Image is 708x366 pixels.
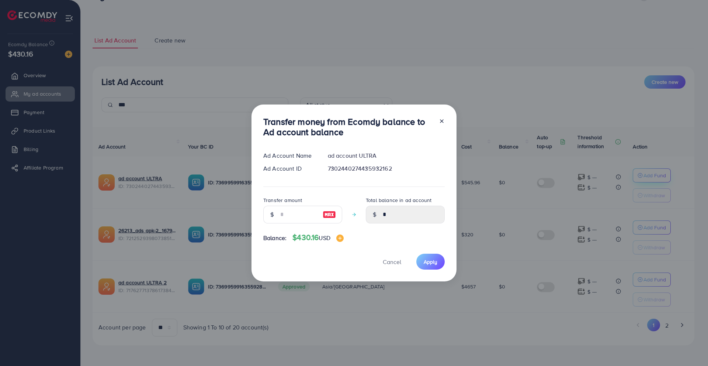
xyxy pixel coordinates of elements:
span: USD [319,234,330,242]
iframe: Chat [677,333,702,360]
div: Ad Account Name [257,151,322,160]
span: Balance: [263,234,287,242]
div: 7302440274435932162 [322,164,451,173]
img: image [323,210,336,219]
h3: Transfer money from Ecomdy balance to Ad account balance [263,116,433,138]
div: Ad Account ID [257,164,322,173]
h4: $430.16 [292,233,344,242]
span: Cancel [383,258,401,266]
label: Total balance in ad account [366,196,431,204]
span: Apply [424,258,437,266]
button: Apply [416,254,445,270]
img: image [336,235,344,242]
div: ad account ULTRA [322,151,451,160]
button: Cancel [374,254,410,270]
label: Transfer amount [263,196,302,204]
